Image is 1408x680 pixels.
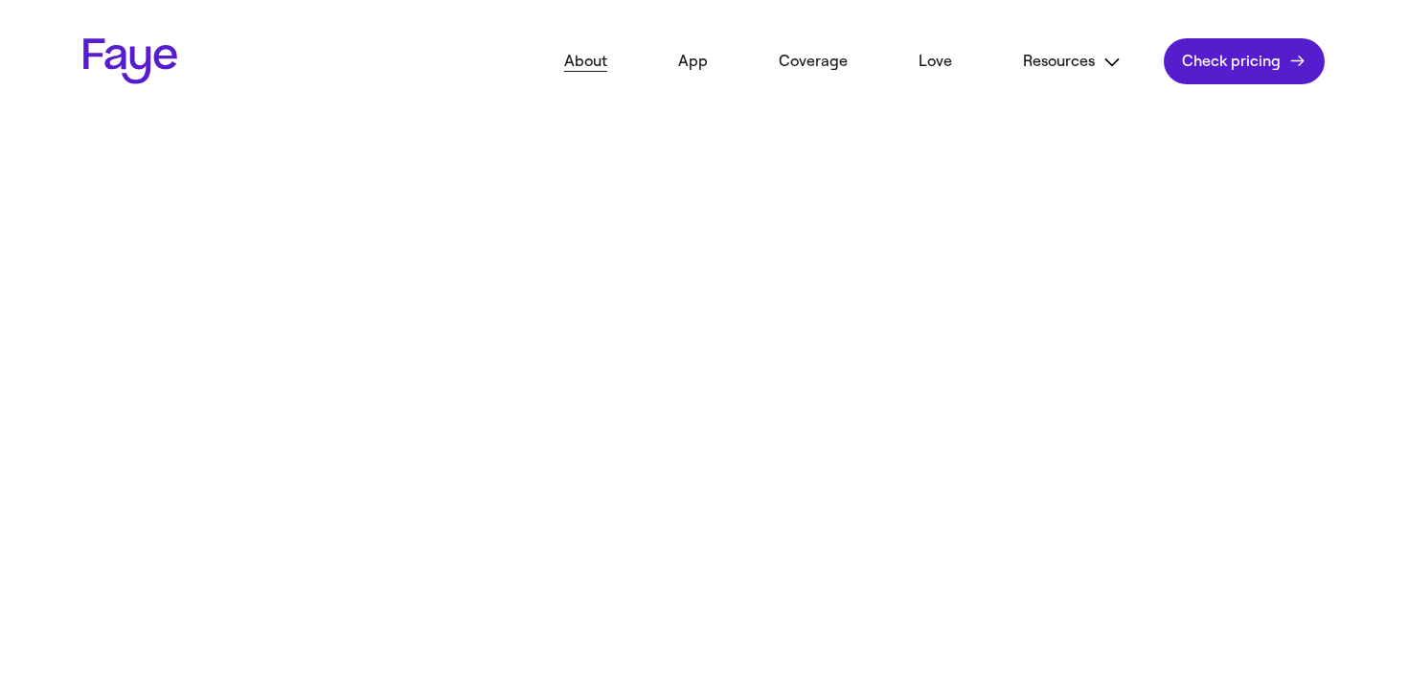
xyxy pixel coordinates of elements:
button: Resources [994,40,1150,83]
a: Coverage [750,40,876,82]
a: Faye Logo [83,38,177,84]
a: App [649,40,737,82]
a: About [535,40,636,82]
a: Check pricing [1164,38,1325,84]
span: Check pricing [1182,52,1281,71]
a: Love [890,40,981,82]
